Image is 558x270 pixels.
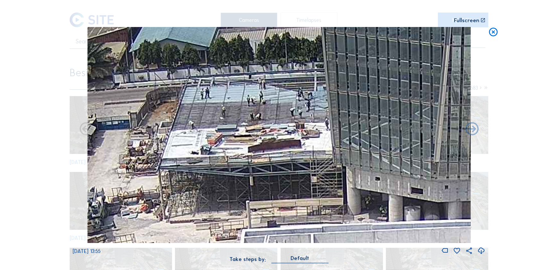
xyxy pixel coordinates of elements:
[73,248,100,254] span: [DATE] 13:55
[464,122,480,137] i: Back
[291,255,309,261] div: Default
[272,255,328,263] div: Default
[454,18,479,23] div: Fullscreen
[87,27,471,243] img: Image
[230,256,266,262] div: Take steps by:
[78,122,94,137] i: Forward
